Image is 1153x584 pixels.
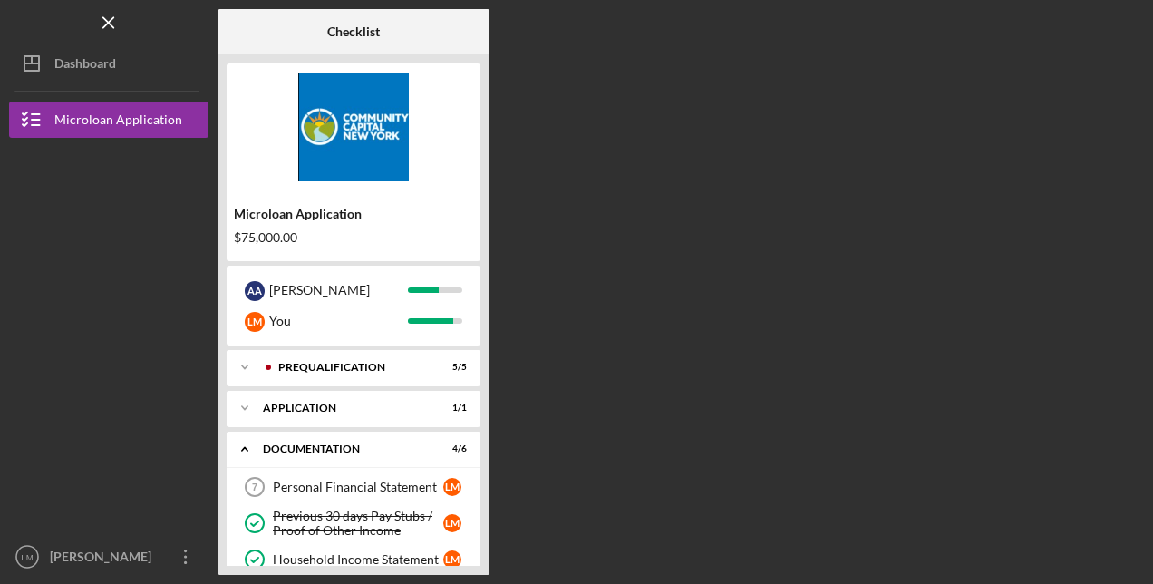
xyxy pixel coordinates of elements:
a: 7Personal Financial StatementLM [236,469,471,505]
div: Application [263,403,421,414]
div: You [269,306,408,336]
b: Checklist [327,24,380,39]
div: Prequalification [278,362,421,373]
a: Household Income StatementLM [236,541,471,578]
div: $75,000.00 [234,230,473,245]
div: L M [443,478,461,496]
a: Previous 30 days Pay Stubs / Proof of Other IncomeLM [236,505,471,541]
div: Dashboard [54,45,116,86]
div: Microloan Application [54,102,182,142]
div: [PERSON_NAME] [45,539,163,579]
button: LM[PERSON_NAME] [9,539,208,575]
div: 4 / 6 [434,443,467,454]
div: Microloan Application [234,207,473,221]
div: L M [245,312,265,332]
div: Documentation [263,443,421,454]
button: Dashboard [9,45,208,82]
div: 5 / 5 [434,362,467,373]
text: LM [21,552,33,562]
div: A A [245,281,265,301]
div: L M [443,514,461,532]
tspan: 7 [252,482,257,492]
button: Microloan Application [9,102,208,138]
img: Product logo [227,73,480,181]
div: Household Income Statement [273,552,443,567]
div: Previous 30 days Pay Stubs / Proof of Other Income [273,509,443,538]
div: [PERSON_NAME] [269,275,408,306]
div: L M [443,550,461,569]
div: Personal Financial Statement [273,480,443,494]
div: 1 / 1 [434,403,467,414]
